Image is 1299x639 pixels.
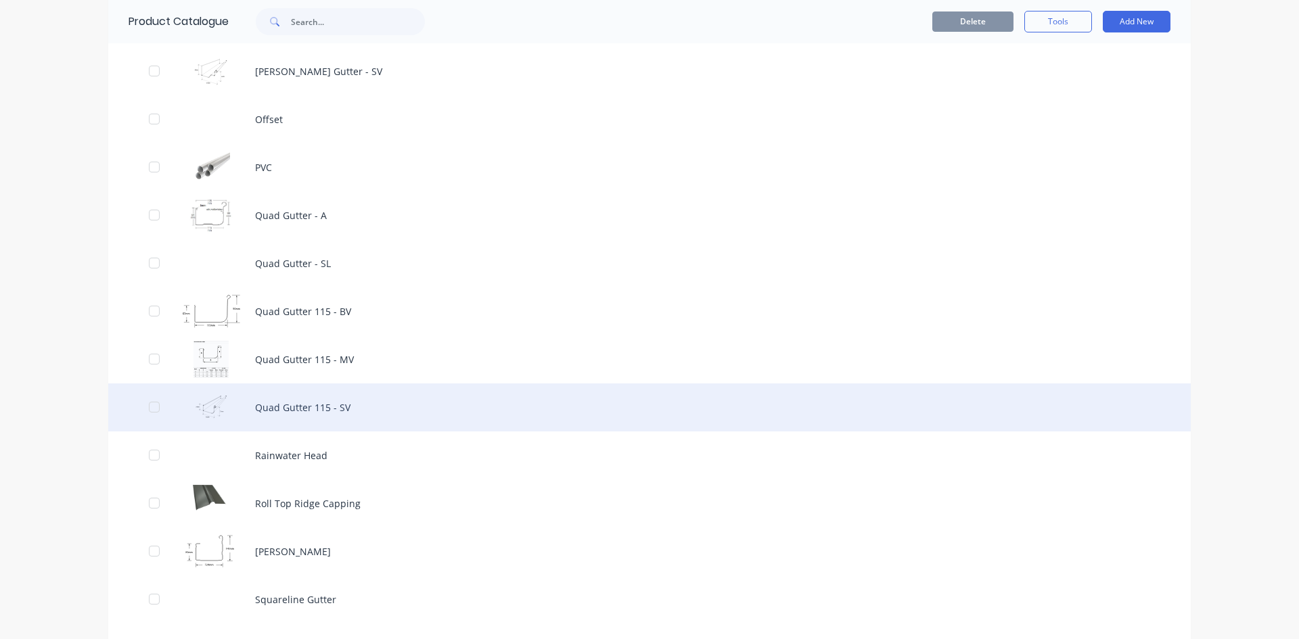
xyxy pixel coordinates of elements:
[108,191,1191,239] div: Quad Gutter - AQuad Gutter - A
[108,479,1191,527] div: Roll Top Ridge CappingRoll Top Ridge Capping
[932,11,1013,32] button: Delete
[108,335,1191,383] div: Quad Gutter 115 - MVQuad Gutter 115 - MV
[108,143,1191,191] div: PVCPVC
[1024,11,1092,32] button: Tools
[108,239,1191,287] div: Quad Gutter - SL
[108,527,1191,575] div: Sheerline Gutter[PERSON_NAME]
[1103,11,1170,32] button: Add New
[108,383,1191,431] div: Quad Gutter 115 - SVQuad Gutter 115 - SV
[108,47,1191,95] div: O-Gee Gutter - SV[PERSON_NAME] Gutter - SV
[108,575,1191,623] div: Squareline Gutter
[108,95,1191,143] div: Offset
[291,8,425,35] input: Search...
[108,431,1191,479] div: Rainwater Head
[108,287,1191,335] div: Quad Gutter 115 - BVQuad Gutter 115 - BV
